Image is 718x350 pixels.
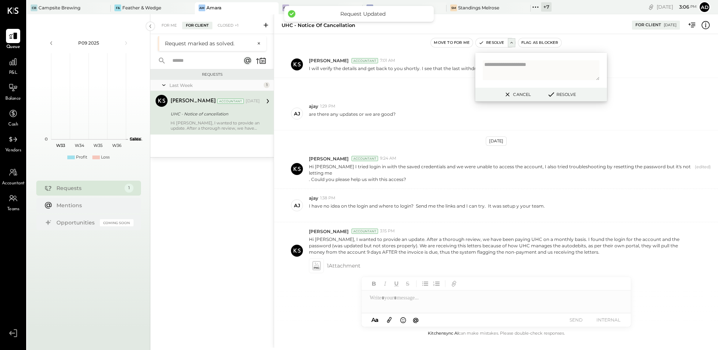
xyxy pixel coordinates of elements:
[320,195,335,201] span: 1:38 PM
[486,136,507,146] div: [DATE]
[541,2,552,12] div: + 7
[6,44,20,51] span: Queue
[290,4,351,11] div: Osteria La Buca- [PERSON_NAME][GEOGRAPHIC_DATA]
[217,99,244,104] div: Accountant
[122,4,161,11] div: Feather & Wedge
[5,147,21,154] span: Vendors
[76,154,87,160] div: Profit
[165,40,253,47] div: Request marked as solved.
[420,279,430,289] button: Unordered List
[282,22,355,29] div: UHC - Notice of cancellation
[699,1,711,13] button: Ad
[0,55,26,76] a: P&L
[380,228,395,234] span: 3:15 PM
[158,22,181,29] div: For Me
[206,4,221,11] div: Amara
[635,22,661,28] div: For Client
[56,219,96,226] div: Opportunities
[57,40,120,46] div: P09 2025
[112,143,121,148] text: W36
[309,176,692,182] div: . Could you please help us with this access?
[169,82,262,88] div: Last Week
[294,110,300,117] div: aj
[0,106,26,128] a: Cash
[352,229,378,234] div: Accountant
[366,4,373,11] div: OL
[413,316,419,323] span: @
[309,203,545,215] p: I have no idea on the login and where to login? Send me the links and I can try. It was setup y y...
[45,136,47,142] text: 0
[380,156,396,162] span: 9:24 AM
[431,38,473,47] button: Move to for me
[154,72,270,77] div: Requests
[369,316,381,324] button: Aa
[449,279,459,289] button: Add URL
[403,279,412,289] button: Strikethrough
[375,316,378,323] span: a
[664,22,676,28] div: [DATE]
[320,103,335,109] span: 1:29 PM
[9,70,18,76] span: P&L
[647,3,655,11] div: copy link
[56,143,65,148] text: W33
[392,279,401,289] button: Underline
[171,97,216,105] div: [PERSON_NAME]
[74,143,84,148] text: W34
[0,132,26,154] a: Vendors
[171,120,260,131] div: Hi [PERSON_NAME], I wanted to provide an update. After a thorough review, we have been paying UHC...
[2,180,25,187] span: Accountant
[309,195,318,201] span: ajay
[56,202,130,209] div: Mentions
[309,236,692,255] p: Hi [PERSON_NAME], I wanted to provide an update. After a thorough review, we have been paying UHC...
[264,82,270,88] div: 1
[0,191,26,213] a: Teams
[593,315,623,325] button: INTERNAL
[214,22,242,29] div: Closed
[171,110,258,118] div: UHC - Notice of cancellation
[450,4,457,11] div: SM
[235,23,239,28] span: +1
[0,81,26,102] a: Balance
[309,111,396,124] p: are there any updates or we are good?
[432,279,441,289] button: Ordered List
[253,40,261,47] button: ×
[294,202,300,209] div: aj
[246,98,260,104] div: [DATE]
[8,121,18,128] span: Cash
[352,58,378,63] div: Accountant
[199,4,205,11] div: Am
[309,57,349,64] span: [PERSON_NAME]
[309,65,562,72] p: I will verify the details and get back to you shortly. I see that the last withdrawal amount was ...
[695,164,711,182] span: (edited)
[657,3,697,10] div: [DATE]
[93,143,102,148] text: W35
[380,58,395,64] span: 7:01 AM
[309,103,318,109] span: ajay
[5,96,21,102] span: Balance
[369,279,379,289] button: Bold
[0,165,26,187] a: Accountant
[7,206,19,213] span: Teams
[39,4,80,11] div: Campsite Brewing
[114,4,121,11] div: F&
[182,22,212,29] div: For Client
[352,156,378,161] div: Accountant
[476,38,507,47] button: Resolve
[374,4,430,11] div: Osteria La Buca- Melrose
[130,136,141,142] text: Sales
[101,154,110,160] div: Loss
[309,228,349,235] span: [PERSON_NAME]
[0,29,26,51] a: Queue
[299,10,426,17] div: Request Updated
[31,4,37,11] div: CB
[56,184,121,192] div: Requests
[501,90,533,99] button: Cancel
[518,38,561,47] button: Flag as Blocker
[100,219,134,226] div: Coming Soon
[125,184,134,193] div: 1
[282,4,289,11] div: OL
[309,163,692,182] p: Hi [PERSON_NAME] I tried login in with the saved credentials and we were unable to access the acc...
[380,279,390,289] button: Italic
[411,315,421,325] button: @
[327,258,360,273] span: 1 Attachment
